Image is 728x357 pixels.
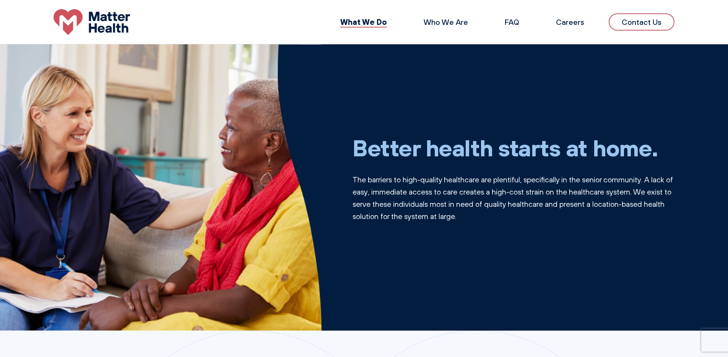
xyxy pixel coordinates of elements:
[353,174,674,222] p: The barriers to high-quality healthcare are plentiful, specifically in the senior community. A la...
[609,13,674,31] a: Contact Us
[505,17,519,27] a: FAQ
[353,134,674,161] h1: Better health starts at home.
[556,17,584,27] a: Careers
[340,17,387,27] a: What We Do
[424,17,468,27] a: Who We Are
